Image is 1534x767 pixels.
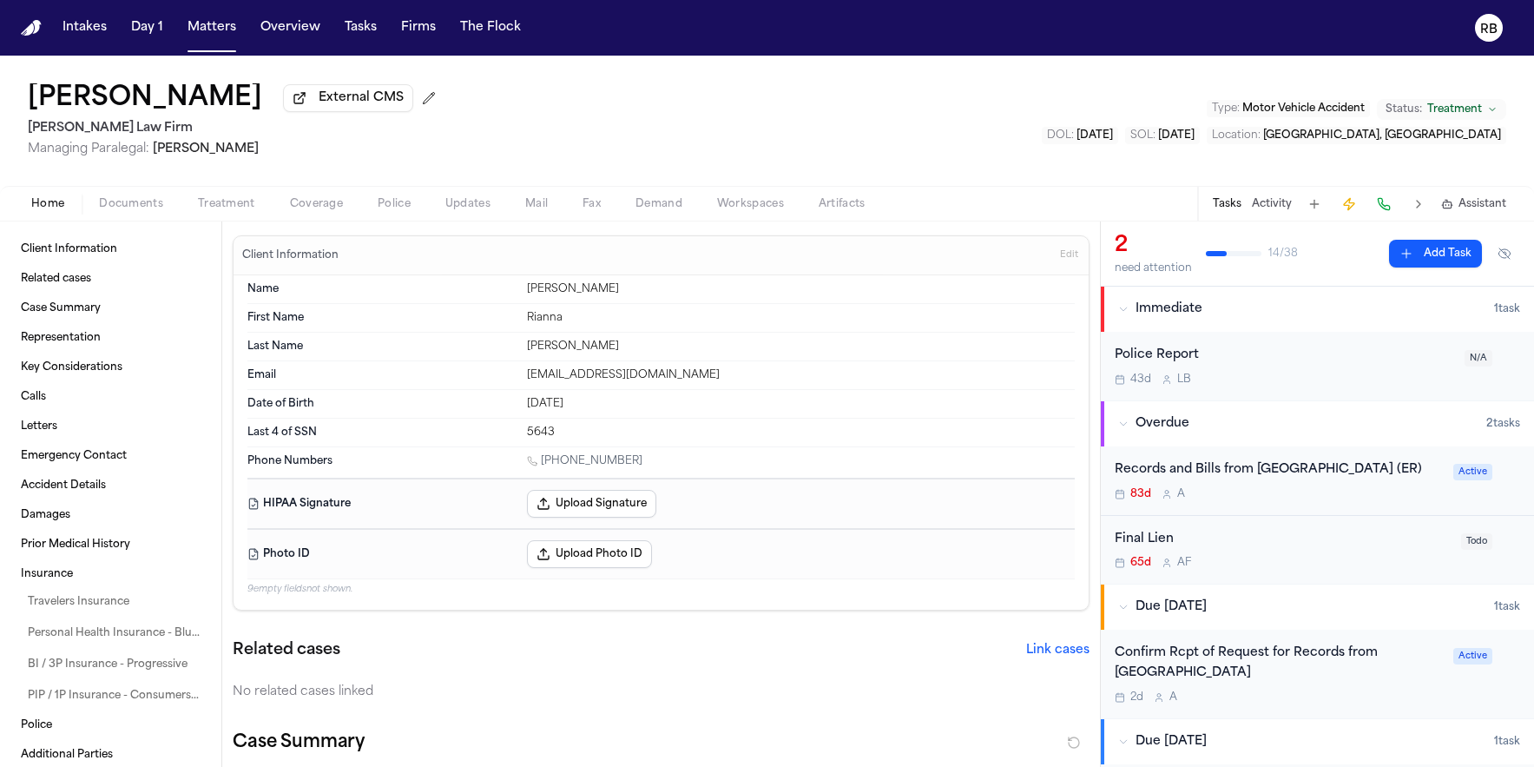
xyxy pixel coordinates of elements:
[14,531,207,559] a: Prior Medical History
[1136,598,1207,616] span: Due [DATE]
[21,748,113,762] span: Additional Parties
[1494,735,1520,749] span: 1 task
[124,12,170,43] button: Day 1
[1101,287,1534,332] button: Immediate1task
[1125,127,1200,144] button: Edit SOL: 2026-05-17
[290,197,343,211] span: Coverage
[1242,103,1365,114] span: Motor Vehicle Accident
[1060,249,1078,261] span: Edit
[198,197,255,211] span: Treatment
[527,282,1075,296] div: [PERSON_NAME]
[14,383,207,411] a: Calls
[21,20,42,36] img: Finch Logo
[21,360,122,374] span: Key Considerations
[1026,642,1090,659] button: Link cases
[247,340,517,354] dt: Last Name
[1302,192,1327,216] button: Add Task
[378,197,411,211] span: Police
[527,490,656,518] button: Upload Signature
[583,197,601,211] span: Fax
[1207,100,1370,117] button: Edit Type: Motor Vehicle Accident
[394,12,443,43] button: Firms
[21,682,207,710] a: PIP / 1P Insurance - Consumers County Mutual Insurance Company
[56,12,114,43] button: Intakes
[21,20,42,36] a: Home
[319,89,404,107] span: External CMS
[1252,197,1292,211] button: Activity
[1130,373,1151,387] span: 43d
[1465,350,1492,367] span: N/A
[1461,533,1492,550] span: Todo
[1101,516,1534,585] div: Open task: Final Lien
[31,197,64,211] span: Home
[247,540,517,568] dt: Photo ID
[1115,460,1443,480] div: Records and Bills from [GEOGRAPHIC_DATA] (ER)
[635,197,682,211] span: Demand
[21,538,130,552] span: Prior Medical History
[1427,102,1482,116] span: Treatment
[28,118,443,139] h2: [PERSON_NAME] Law Firm
[253,12,327,43] button: Overview
[1136,301,1202,318] span: Immediate
[247,426,517,440] dt: Last 4 of SSN
[1377,99,1506,120] button: Change status from Treatment
[14,294,207,322] a: Case Summary
[21,651,207,678] a: BI / 3P Insurance - Progressive
[1169,691,1177,704] span: A
[1494,302,1520,316] span: 1 task
[21,331,101,345] span: Representation
[1101,585,1534,630] button: Due [DATE]1task
[717,197,784,211] span: Workspaces
[1076,130,1113,141] span: [DATE]
[453,12,528,43] button: The Flock
[1101,446,1534,516] div: Open task: Records and Bills from El Paso County Hospital District (ER)
[21,242,117,256] span: Client Information
[1337,192,1361,216] button: Create Immediate Task
[1480,23,1498,36] text: RB
[1101,630,1534,718] div: Open task: Confirm Rcpt of Request for Records from University Medical Center of El Paso
[181,12,243,43] button: Matters
[527,540,652,568] button: Upload Photo ID
[1055,241,1083,269] button: Edit
[247,454,332,468] span: Phone Numbers
[1115,232,1192,260] div: 2
[338,12,384,43] a: Tasks
[28,142,149,155] span: Managing Paralegal:
[527,426,1075,440] div: 5643
[1130,130,1155,141] span: SOL :
[1489,240,1520,268] button: Hide completed tasks (⌘⇧H)
[527,311,1075,325] div: Rianna
[14,711,207,739] a: Police
[1458,197,1506,211] span: Assistant
[1042,127,1118,144] button: Edit DOL: 2024-05-17
[28,83,262,115] h1: [PERSON_NAME]
[1453,648,1492,665] span: Active
[1207,127,1506,144] button: Edit Location: El Paso, TX
[28,689,201,703] span: PIP / 1P Insurance - Consumers County Mutual Insurance Company
[1101,401,1534,446] button: Overdue2tasks
[1101,332,1534,400] div: Open task: Police Report
[21,479,106,493] span: Accident Details
[1486,417,1520,431] span: 2 task s
[21,449,127,463] span: Emergency Contact
[14,472,207,499] a: Accident Details
[1047,130,1074,141] span: DOL :
[1453,464,1492,480] span: Active
[1212,130,1261,141] span: Location :
[1177,556,1191,570] span: A F
[527,340,1075,354] div: [PERSON_NAME]
[21,718,52,732] span: Police
[1115,530,1451,550] div: Final Lien
[819,197,866,211] span: Artifacts
[1136,733,1207,750] span: Due [DATE]
[28,658,188,671] span: BI / 3P Insurance - Progressive
[1130,487,1151,501] span: 83d
[283,84,413,112] button: External CMS
[1268,247,1298,261] span: 14 / 38
[1158,130,1195,141] span: [DATE]
[1494,600,1520,614] span: 1 task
